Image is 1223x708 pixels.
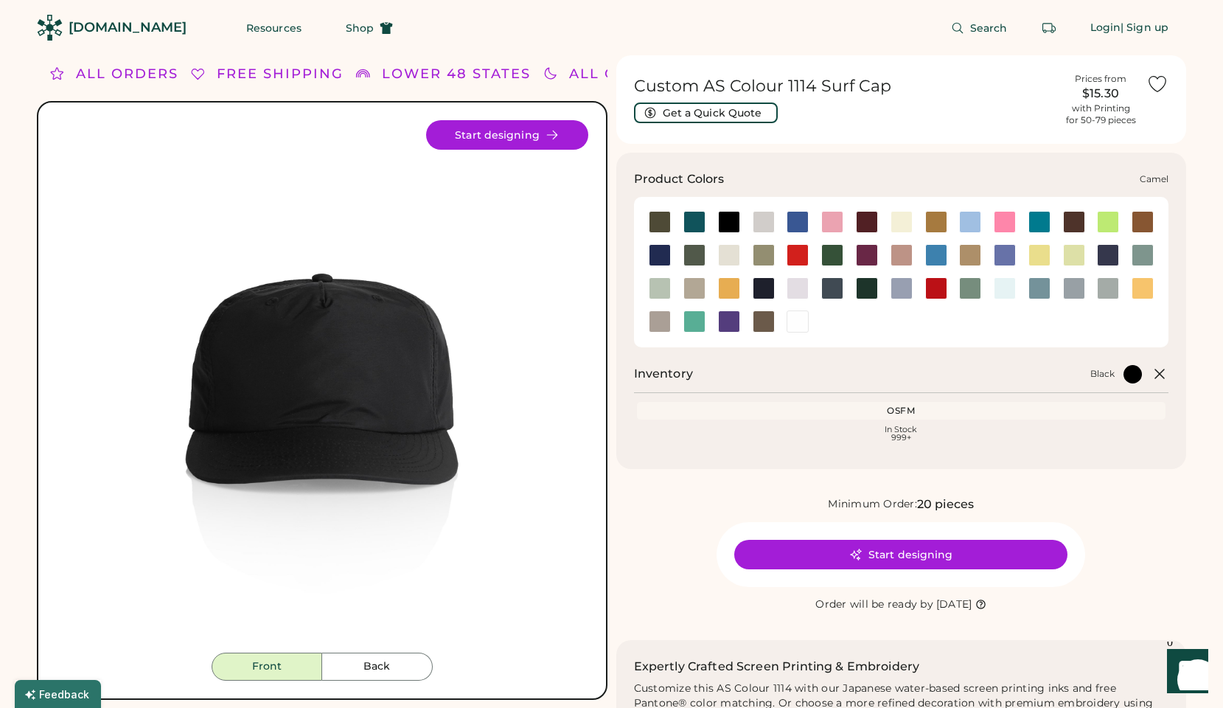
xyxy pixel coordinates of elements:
div: OSFM [640,405,1163,417]
div: 20 pieces [917,496,974,513]
h1: Custom AS Colour 1114 Surf Cap [634,76,1056,97]
div: $15.30 [1064,85,1137,103]
div: Login [1090,21,1121,35]
div: Minimum Order: [828,497,917,512]
img: 1114 - Black Front Image [56,120,588,653]
div: LOWER 48 STATES [382,64,531,84]
span: Shop [346,23,374,33]
h2: Expertly Crafted Screen Printing & Embroidery [634,658,920,676]
h2: Inventory [634,365,693,383]
div: In Stock 999+ [640,426,1163,442]
div: [DOMAIN_NAME] [69,18,187,37]
iframe: Front Chat [1153,642,1216,705]
button: Retrieve an order [1034,13,1064,43]
img: Rendered Logo - Screens [37,15,63,41]
button: Start designing [734,540,1067,569]
div: Black [1090,368,1115,380]
button: Get a Quick Quote [634,103,778,123]
div: | Sign up [1121,21,1168,35]
h3: Product Colors [634,170,725,188]
button: Search [933,13,1025,43]
button: Front [212,653,322,681]
div: Prices from [1075,73,1126,85]
div: FREE SHIPPING [217,64,344,84]
div: [DATE] [936,597,972,612]
button: Resources [229,13,319,43]
div: ALL ORDERS [76,64,178,84]
div: with Printing for 50-79 pieces [1066,103,1136,126]
button: Start designing [426,120,588,150]
div: ALL ORDERS [569,64,672,84]
div: Camel [1140,173,1168,185]
button: Shop [328,13,411,43]
span: Search [970,23,1008,33]
div: 1114 Style Image [56,120,588,653]
button: Back [322,653,433,681]
div: Order will be ready by [815,597,933,612]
